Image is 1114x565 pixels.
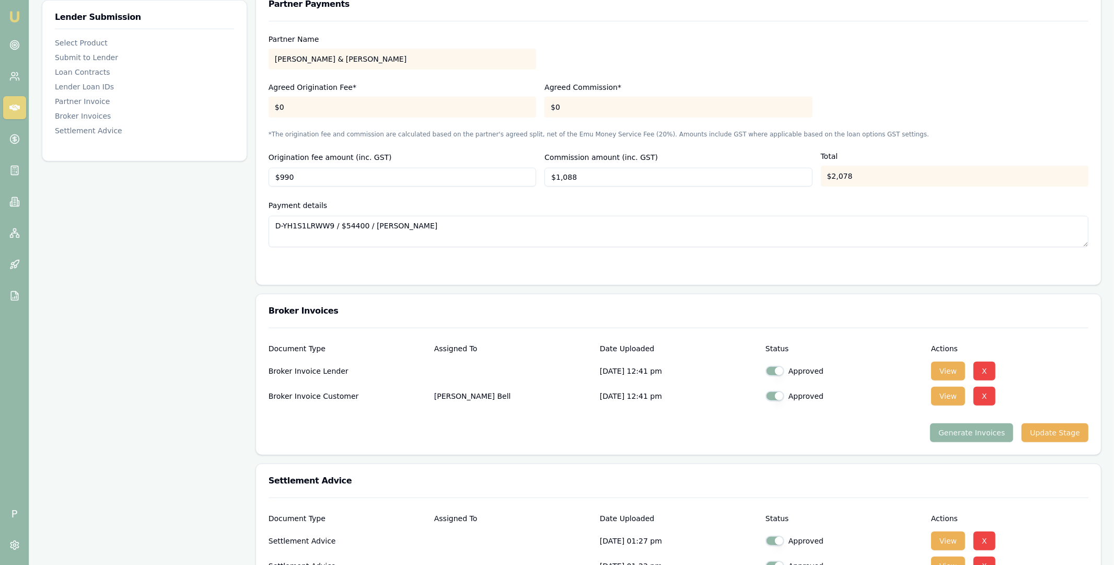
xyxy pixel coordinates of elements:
[269,82,536,93] p: Agreed Origination Fee*
[544,82,812,93] p: Agreed Commission*
[269,345,426,352] div: Document Type
[765,536,923,546] div: Approved
[931,345,1088,352] div: Actions
[544,168,812,187] input: $
[821,151,1088,162] p: Total
[973,387,995,406] button: X
[600,386,757,407] p: [DATE] 12:41 pm
[765,391,923,401] div: Approved
[55,52,234,63] div: Submit to Lender
[930,423,1013,442] button: Generate Invoices
[269,130,1088,139] p: *The origination fee and commission are calculated based on the partner's agreed split, net of th...
[434,515,591,522] div: Assigned To
[973,532,995,550] button: X
[269,34,536,44] p: Partner Name
[269,477,1088,485] h3: Settlement Advice
[434,345,591,352] div: Assigned To
[544,97,812,118] div: $0
[931,387,965,406] button: View
[600,531,757,551] p: [DATE] 01:27 pm
[544,153,658,162] label: Commission amount (inc. GST)
[1022,423,1088,442] button: Update Stage
[765,345,923,352] div: Status
[765,515,923,522] div: Status
[55,96,234,107] div: Partner Invoice
[269,531,426,551] div: Settlement Advice
[931,532,965,550] button: View
[55,111,234,121] div: Broker Invoices
[269,386,426,407] div: Broker Invoice Customer
[269,201,327,210] label: Payment details
[931,362,965,380] button: View
[269,168,536,187] input: $
[765,366,923,376] div: Approved
[55,125,234,136] div: Settlement Advice
[55,67,234,77] div: Loan Contracts
[3,502,26,525] span: P
[269,515,426,522] div: Document Type
[269,361,426,382] div: Broker Invoice Lender
[600,345,757,352] div: Date Uploaded
[269,216,1088,247] textarea: D-YH1S1LRWW9 / $54400 / [PERSON_NAME]
[269,307,1088,315] h3: Broker Invoices
[55,13,234,21] h3: Lender Submission
[269,97,536,118] div: $0
[821,166,1088,187] div: $2,078
[600,361,757,382] p: [DATE] 12:41 pm
[434,386,591,407] p: [PERSON_NAME] Bell
[55,82,234,92] div: Lender Loan IDs
[973,362,995,380] button: X
[269,153,392,162] label: Origination fee amount (inc. GST)
[931,515,1088,522] div: Actions
[269,49,536,70] div: [PERSON_NAME] & [PERSON_NAME]
[600,515,757,522] div: Date Uploaded
[8,10,21,23] img: emu-icon-u.png
[55,38,234,48] div: Select Product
